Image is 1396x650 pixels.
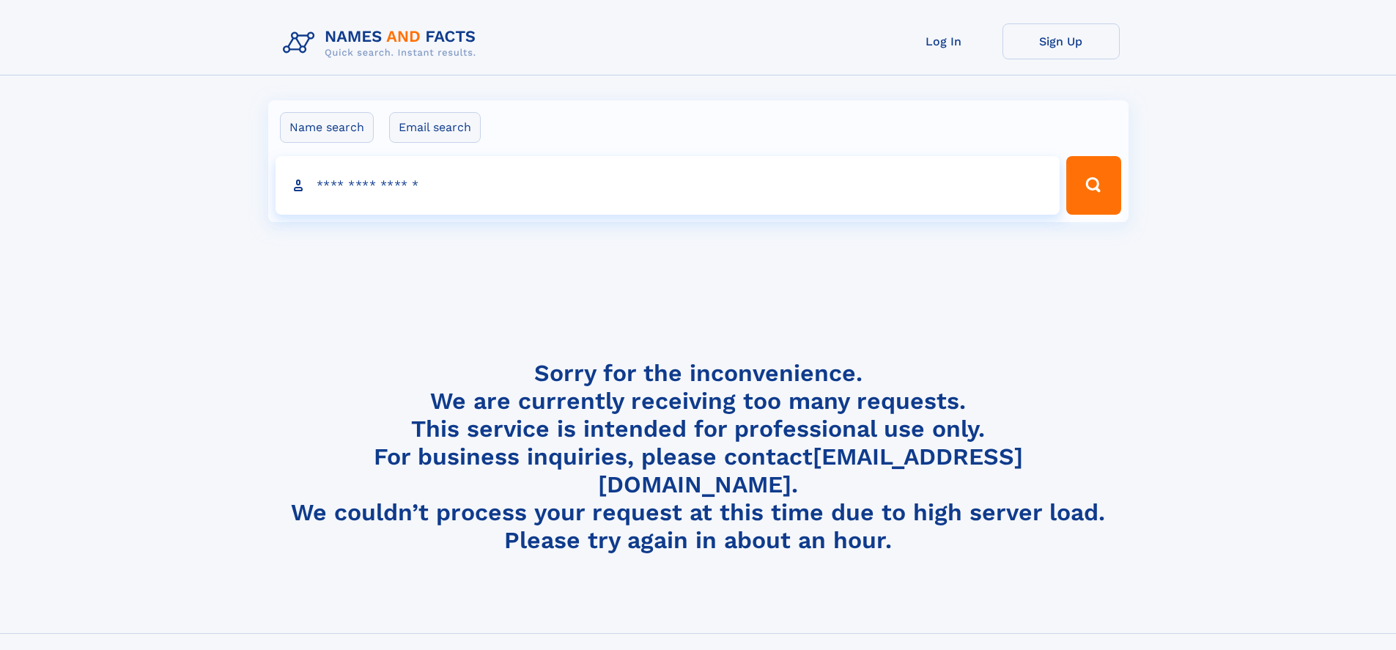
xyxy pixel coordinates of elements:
[280,112,374,143] label: Name search
[276,156,1060,215] input: search input
[277,359,1120,555] h4: Sorry for the inconvenience. We are currently receiving too many requests. This service is intend...
[885,23,1002,59] a: Log In
[1002,23,1120,59] a: Sign Up
[277,23,488,63] img: Logo Names and Facts
[1066,156,1120,215] button: Search Button
[389,112,481,143] label: Email search
[598,443,1023,498] a: [EMAIL_ADDRESS][DOMAIN_NAME]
